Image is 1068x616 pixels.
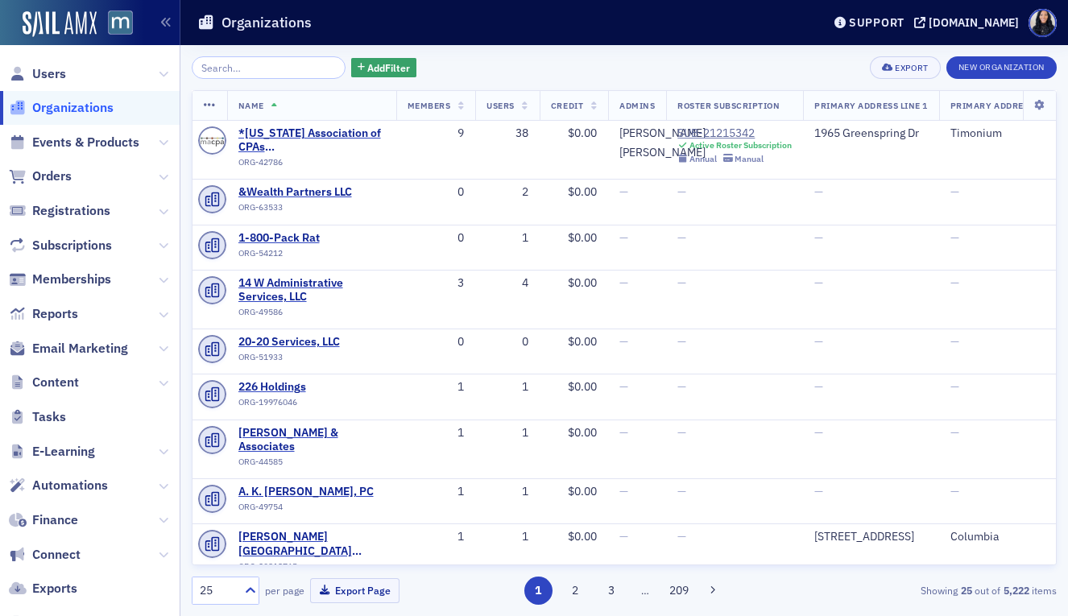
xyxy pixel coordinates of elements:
[619,379,628,394] span: —
[367,60,410,75] span: Add Filter
[351,58,417,78] button: AddFilter
[677,230,686,245] span: —
[950,184,959,199] span: —
[950,425,959,440] span: —
[408,485,465,499] div: 1
[895,64,928,72] div: Export
[950,484,959,498] span: —
[9,580,77,597] a: Exports
[677,425,686,440] span: —
[568,529,597,544] span: $0.00
[689,154,717,164] div: Annual
[814,230,823,245] span: —
[9,65,66,83] a: Users
[32,443,95,461] span: E-Learning
[238,126,385,155] a: *[US_STATE] Association of CPAs ([GEOGRAPHIC_DATA], [GEOGRAPHIC_DATA])
[238,485,385,499] span: A. K. Burton, PC
[677,126,792,141] a: SUB-21215342
[619,484,628,498] span: —
[238,530,385,558] a: [PERSON_NAME][GEOGRAPHIC_DATA] ([GEOGRAPHIC_DATA], [GEOGRAPHIC_DATA])
[486,100,515,111] span: Users
[9,167,72,185] a: Orders
[238,248,385,264] div: ORG-54212
[814,100,928,111] span: Primary Address Line 1
[238,335,385,349] a: 20-20 Services, LLC
[32,65,66,83] span: Users
[1000,583,1032,597] strong: 5,222
[619,146,706,160] div: [PERSON_NAME]
[221,13,312,32] h1: Organizations
[950,230,959,245] span: —
[486,485,528,499] div: 1
[408,185,465,200] div: 0
[9,99,114,117] a: Organizations
[619,126,706,141] a: [PERSON_NAME]
[238,276,385,304] a: 14 W Administrative Services, LLC
[568,184,597,199] span: $0.00
[238,185,385,200] a: &Wealth Partners LLC
[486,276,528,291] div: 4
[238,157,385,173] div: ORG-42786
[814,425,823,440] span: —
[32,134,139,151] span: Events & Products
[238,561,385,577] div: ORG-20819765
[408,335,465,349] div: 0
[814,334,823,349] span: —
[950,275,959,290] span: —
[238,380,385,395] a: 226 Holdings
[486,426,528,440] div: 1
[265,583,304,597] label: per page
[486,335,528,349] div: 0
[9,546,81,564] a: Connect
[958,583,975,597] strong: 25
[32,408,66,426] span: Tasks
[238,307,385,323] div: ORG-49586
[950,100,1058,111] span: Primary Address City
[108,10,133,35] img: SailAMX
[486,126,528,141] div: 38
[619,275,628,290] span: —
[598,577,626,605] button: 3
[619,230,628,245] span: —
[677,529,686,544] span: —
[486,231,528,246] div: 1
[735,154,764,164] div: Manual
[238,126,385,155] span: *Maryland Association of CPAs (Timonium, MD)
[568,425,597,440] span: $0.00
[408,126,465,141] div: 9
[929,15,1019,30] div: [DOMAIN_NAME]
[32,511,78,529] span: Finance
[9,374,79,391] a: Content
[32,340,128,358] span: Email Marketing
[238,202,385,218] div: ORG-63533
[32,202,110,220] span: Registrations
[238,397,385,413] div: ORG-19976046
[238,502,385,518] div: ORG-49754
[9,408,66,426] a: Tasks
[814,126,928,141] div: 1965 Greenspring Dr
[677,484,686,498] span: —
[32,580,77,597] span: Exports
[551,100,583,111] span: Credit
[310,578,399,603] button: Export Page
[665,577,693,605] button: 209
[814,184,823,199] span: —
[814,379,823,394] span: —
[408,380,465,395] div: 1
[849,15,904,30] div: Support
[9,511,78,529] a: Finance
[689,140,792,151] div: Active Roster Subscription
[9,443,95,461] a: E-Learning
[561,577,589,605] button: 2
[32,99,114,117] span: Organizations
[238,457,385,473] div: ORG-44585
[32,237,112,254] span: Subscriptions
[97,10,133,38] a: View Homepage
[946,59,1057,73] a: New Organization
[408,100,451,111] span: Members
[486,185,528,200] div: 2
